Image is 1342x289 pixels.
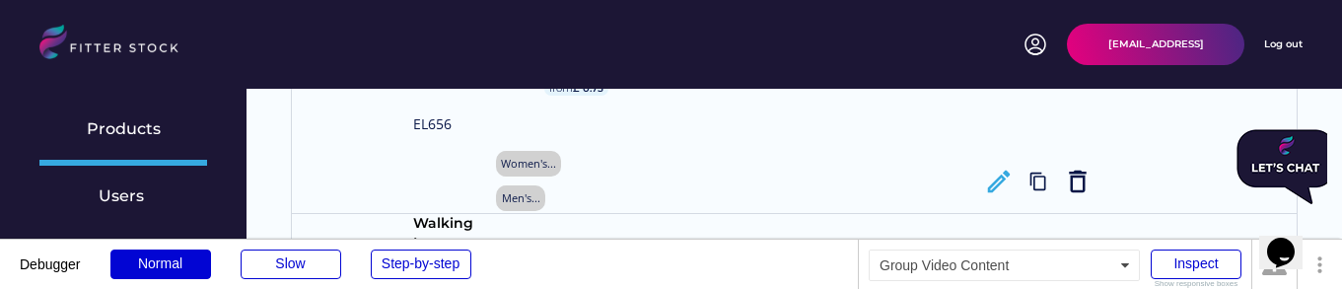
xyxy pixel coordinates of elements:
button: delete_outline [1063,167,1093,196]
div: Group Video Content [869,250,1140,281]
div: Users [99,185,148,207]
img: LOGO.svg [39,25,195,65]
iframe: chat widget [1229,121,1327,212]
div: Women's... [501,156,556,171]
div: Show responsive boxes [1151,280,1241,288]
div: EL656 [413,114,522,139]
div: Products [87,118,161,140]
button: edit [984,167,1014,196]
div: Step-by-step [371,250,471,279]
div: Normal [110,250,211,279]
div: Walking Lunges [413,214,522,253]
div: Men's... [501,190,540,205]
div: Debugger [20,240,81,271]
iframe: chat widget [1259,210,1322,269]
div: Inspect [1151,250,1241,279]
div: [EMAIL_ADDRESS] [1108,37,1204,51]
img: profile-circle.svg [1024,33,1047,56]
div: Log out [1264,37,1303,51]
img: Chat attention grabber [8,8,106,83]
div: Slow [241,250,341,279]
